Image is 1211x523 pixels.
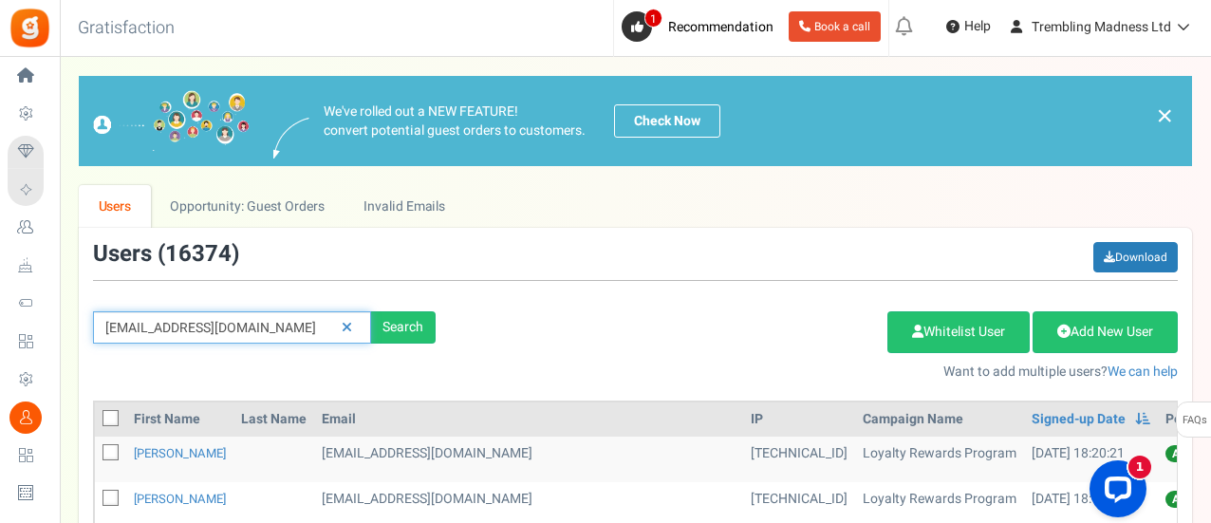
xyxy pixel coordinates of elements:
a: Users [79,185,151,228]
span: FAQs [1182,402,1207,439]
a: [PERSON_NAME] [134,490,226,508]
th: First Name [126,402,233,437]
td: Loyalty Rewards Program [855,437,1024,482]
a: Book a call [789,11,881,42]
th: Last Name [233,402,314,437]
a: Opportunity: Guest Orders [151,185,344,228]
span: Trembling Madness Ltd [1032,17,1171,37]
a: Add New User [1033,311,1178,353]
th: IP [743,402,855,437]
a: Check Now [614,104,720,138]
span: All [1165,445,1192,462]
a: [PERSON_NAME] [134,444,226,462]
h3: Gratisfaction [57,9,196,47]
a: Whitelist User [887,311,1030,353]
p: We've rolled out a NEW FEATURE! convert potential guest orders to customers. [324,103,586,140]
td: [EMAIL_ADDRESS][DOMAIN_NAME] [314,437,743,482]
td: [DATE] 18:20:21 [1024,437,1158,482]
a: Signed-up Date [1032,410,1126,429]
img: images [93,90,250,152]
a: × [1156,104,1173,127]
td: [TECHNICAL_ID] [743,437,855,482]
a: Reset [332,311,362,345]
a: Help [939,11,998,42]
img: Gratisfaction [9,7,51,49]
span: 16374 [165,237,232,271]
a: Invalid Emails [345,185,465,228]
span: Recommendation [668,17,773,37]
img: images [273,118,309,159]
th: Email [314,402,743,437]
span: 1 [644,9,662,28]
div: Search [371,311,436,344]
a: Download [1093,242,1178,272]
span: Help [959,17,991,36]
input: Search by email or name [93,311,371,344]
a: We can help [1108,362,1178,382]
p: Want to add multiple users? [464,363,1178,382]
a: 1 Recommendation [622,11,781,42]
span: All [1165,491,1192,508]
h3: Users ( ) [93,242,239,267]
th: Campaign Name [855,402,1024,437]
